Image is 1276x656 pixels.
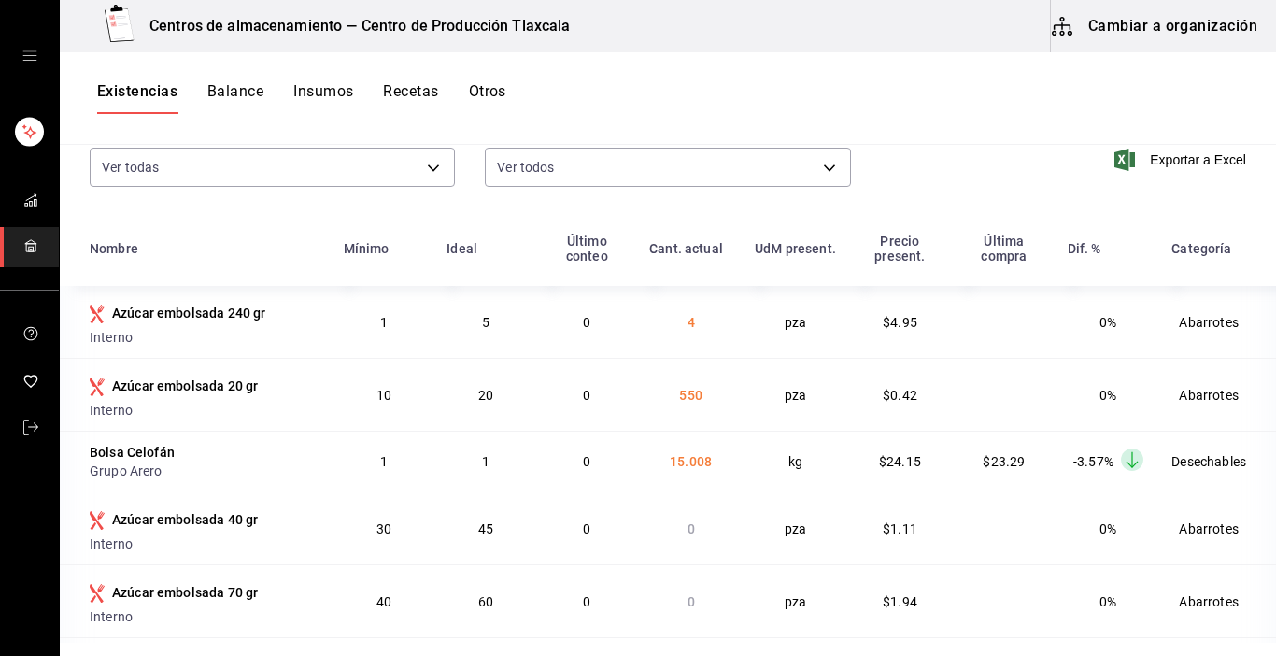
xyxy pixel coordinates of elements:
[879,454,921,469] span: $24.15
[478,388,493,403] span: 20
[112,583,258,602] div: Azúcar embolsada 70 gr
[469,82,506,114] button: Otros
[755,241,836,256] div: UdM present.
[1099,388,1116,403] span: 0%
[383,82,438,114] button: Recetas
[112,304,265,322] div: Azúcar embolsada 240 gr
[97,82,506,114] div: navigation tabs
[376,521,391,536] span: 30
[207,82,263,114] button: Balance
[983,454,1025,469] span: $23.29
[583,454,590,469] span: 0
[1073,454,1113,469] span: -3.57%
[583,594,590,609] span: 0
[97,82,177,114] button: Existencias
[883,521,917,536] span: $1.11
[376,594,391,609] span: 40
[112,510,258,529] div: Azúcar embolsada 40 gr
[1068,241,1101,256] div: Dif. %
[744,564,848,637] td: pza
[679,388,702,403] span: 550
[90,462,321,480] div: Grupo Arero
[1099,521,1116,536] span: 0%
[112,377,258,395] div: Azúcar embolsada 20 gr
[90,305,105,323] svg: Insumo producido
[90,443,175,462] div: Bolsa Celofán
[90,511,105,530] svg: Insumo producido
[1171,241,1231,256] div: Categoría
[497,158,554,177] span: Ver todos
[649,241,723,256] div: Cant. actual
[447,241,477,256] div: Ideal
[883,594,917,609] span: $1.94
[135,15,571,37] h3: Centros de almacenamiento — Centro de Producción Tlaxcala
[380,454,388,469] span: 1
[963,234,1044,264] div: Última compra
[482,315,489,330] span: 5
[744,358,848,431] td: pza
[1160,286,1276,358] td: Abarrotes
[90,241,138,256] div: Nombre
[482,454,489,469] span: 1
[1118,149,1246,171] button: Exportar a Excel
[1099,594,1116,609] span: 0%
[1160,431,1276,492] td: Desechables
[583,388,590,403] span: 0
[22,49,37,64] button: open drawer
[478,594,493,609] span: 60
[90,607,321,626] div: Interno
[859,234,942,264] div: Precio present.
[670,454,712,469] span: 15.008
[478,521,493,536] span: 45
[90,378,105,396] svg: Insumo producido
[90,535,321,553] div: Interno
[90,584,105,603] svg: Insumo producido
[293,82,353,114] button: Insumos
[688,594,695,609] span: 0
[744,431,848,492] td: kg
[744,492,848,564] td: pza
[344,241,390,256] div: Mínimo
[90,401,321,420] div: Interno
[1160,492,1276,564] td: Abarrotes
[583,315,590,330] span: 0
[1099,315,1116,330] span: 0%
[546,234,627,264] div: Último conteo
[688,315,695,330] span: 4
[883,315,917,330] span: $4.95
[376,388,391,403] span: 10
[744,286,848,358] td: pza
[1160,564,1276,637] td: Abarrotes
[583,521,590,536] span: 0
[883,388,917,403] span: $0.42
[1160,358,1276,431] td: Abarrotes
[688,521,695,536] span: 0
[102,158,159,177] span: Ver todas
[90,328,321,347] div: Interno
[380,315,388,330] span: 1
